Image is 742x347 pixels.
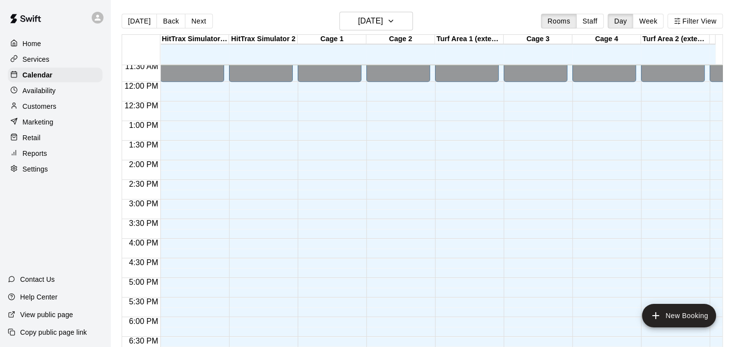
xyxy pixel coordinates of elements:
[123,62,161,71] span: 11:30 AM
[8,83,102,98] a: Availability
[229,35,298,44] div: HitTrax Simulator 2
[8,99,102,114] a: Customers
[339,12,413,30] button: [DATE]
[122,101,160,110] span: 12:30 PM
[8,52,102,67] a: Services
[435,35,504,44] div: Turf Area 1 (extension)
[23,149,47,158] p: Reports
[23,86,56,96] p: Availability
[366,35,435,44] div: Cage 2
[127,141,161,149] span: 1:30 PM
[8,130,102,145] a: Retail
[358,14,383,28] h6: [DATE]
[642,304,716,327] button: add
[8,146,102,161] a: Reports
[23,54,50,64] p: Services
[127,317,161,325] span: 6:00 PM
[20,274,55,284] p: Contact Us
[127,121,161,129] span: 1:00 PM
[504,35,572,44] div: Cage 3
[23,133,41,143] p: Retail
[127,180,161,188] span: 2:30 PM
[20,310,73,320] p: View public page
[122,14,157,28] button: [DATE]
[8,36,102,51] a: Home
[156,14,185,28] button: Back
[127,219,161,227] span: 3:30 PM
[127,258,161,267] span: 4:30 PM
[8,162,102,176] a: Settings
[641,35,710,44] div: Turf Area 2 (extension)
[20,292,57,302] p: Help Center
[608,14,633,28] button: Day
[23,70,52,80] p: Calendar
[185,14,212,28] button: Next
[23,101,56,111] p: Customers
[122,82,160,90] span: 12:00 PM
[127,337,161,345] span: 6:30 PM
[8,115,102,129] a: Marketing
[127,199,161,208] span: 3:00 PM
[127,278,161,286] span: 5:00 PM
[541,14,576,28] button: Rooms
[667,14,722,28] button: Filter View
[23,39,41,49] p: Home
[633,14,664,28] button: Week
[20,327,87,337] p: Copy public page link
[127,239,161,247] span: 4:00 PM
[127,297,161,306] span: 5:30 PM
[160,35,229,44] div: HitTrax Simulator & Turf Area
[23,164,48,174] p: Settings
[576,14,604,28] button: Staff
[298,35,366,44] div: Cage 1
[8,68,102,82] a: Calendar
[23,117,53,127] p: Marketing
[127,160,161,169] span: 2:00 PM
[572,35,641,44] div: Cage 4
